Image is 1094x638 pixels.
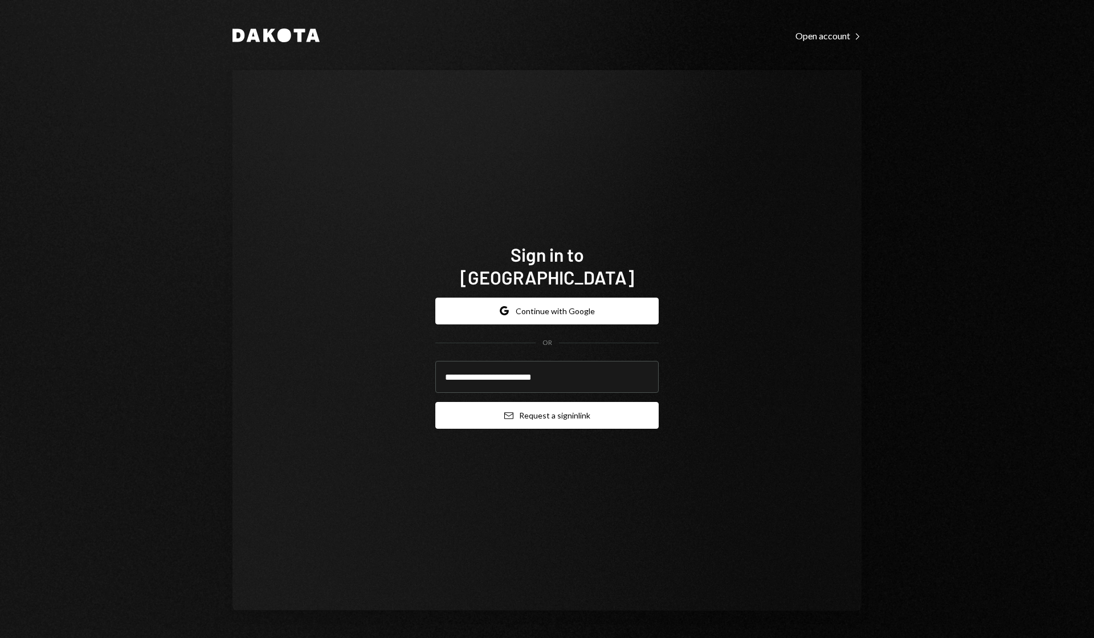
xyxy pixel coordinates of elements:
[542,338,552,348] div: OR
[435,298,659,324] button: Continue with Google
[795,29,862,42] a: Open account
[435,402,659,429] button: Request a signinlink
[795,30,862,42] div: Open account
[435,243,659,288] h1: Sign in to [GEOGRAPHIC_DATA]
